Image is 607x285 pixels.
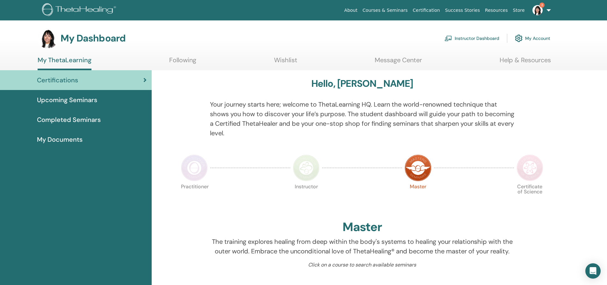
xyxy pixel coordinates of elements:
a: Success Stories [443,4,482,16]
h3: Hello, [PERSON_NAME] [311,78,413,89]
img: Master [405,154,431,181]
img: default.jpg [532,5,543,15]
a: Resources [482,4,510,16]
img: Practitioner [181,154,208,181]
a: Courses & Seminars [360,4,410,16]
a: Store [510,4,527,16]
p: Certificate of Science [517,184,543,211]
p: Master [405,184,431,211]
a: Help & Resources [500,56,551,69]
div: Open Intercom Messenger [585,263,601,279]
img: cog.svg [515,33,523,44]
a: About [342,4,360,16]
p: Your journey starts here; welcome to ThetaLearning HQ. Learn the world-renowned technique that sh... [210,100,514,138]
img: default.jpg [38,28,58,49]
a: My ThetaLearning [38,56,91,70]
span: Certifications [37,75,78,85]
span: My Documents [37,135,83,144]
a: Instructor Dashboard [444,31,499,45]
h2: Master [343,220,382,235]
a: Message Center [375,56,422,69]
span: 3 [539,3,545,8]
a: My Account [515,31,550,45]
p: Instructor [293,184,320,211]
span: Upcoming Seminars [37,95,97,105]
img: logo.png [42,3,118,18]
span: Completed Seminars [37,115,101,124]
a: Wishlist [274,56,297,69]
img: chalkboard-teacher.svg [444,35,452,41]
p: The training explores healing from deep within the body's systems to healing your relationship wi... [210,237,514,256]
a: Certification [410,4,442,16]
p: Click on a course to search available seminars [210,261,514,269]
img: Certificate of Science [517,154,543,181]
img: Instructor [293,154,320,181]
p: Practitioner [181,184,208,211]
h3: My Dashboard [61,33,126,44]
a: Following [169,56,196,69]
